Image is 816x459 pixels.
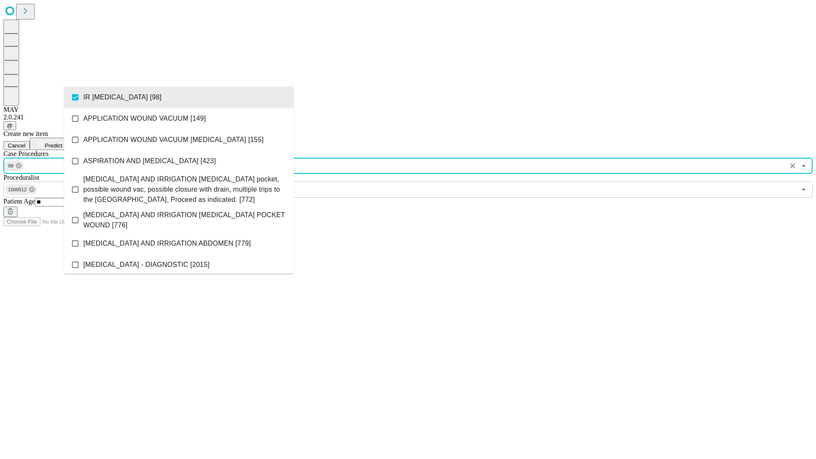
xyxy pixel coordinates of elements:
[5,161,24,171] div: 98
[3,113,813,121] div: 2.0.241
[5,184,37,195] div: 1000512
[83,210,287,230] span: [MEDICAL_DATA] AND IRRIGATION [MEDICAL_DATA] POCKET WOUND [776]
[7,122,13,129] span: @
[3,141,30,150] button: Cancel
[5,185,30,195] span: 1000512
[30,138,69,150] button: Predict
[798,184,810,195] button: Open
[3,198,35,205] span: Patient Age
[3,121,16,130] button: @
[3,150,48,157] span: Scheduled Procedure
[83,238,251,249] span: [MEDICAL_DATA] AND IRRIGATION ABDOMEN [779]
[3,106,813,113] div: MAY
[5,161,17,171] span: 98
[3,174,39,181] span: Proceduralist
[83,156,216,166] span: ASPIRATION AND [MEDICAL_DATA] [423]
[83,174,287,205] span: [MEDICAL_DATA] AND IRRIGATION [MEDICAL_DATA] pocket, possible wound vac, possible closure with dr...
[83,113,206,124] span: APPLICATION WOUND VACUUM [149]
[798,160,810,172] button: Close
[45,142,62,149] span: Predict
[83,260,210,270] span: [MEDICAL_DATA] - DIAGNOSTIC [2015]
[83,92,161,102] span: IR [MEDICAL_DATA] [98]
[3,130,48,137] span: Create new item
[787,160,799,172] button: Clear
[83,135,263,145] span: APPLICATION WOUND VACUUM [MEDICAL_DATA] [155]
[8,142,25,149] span: Cancel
